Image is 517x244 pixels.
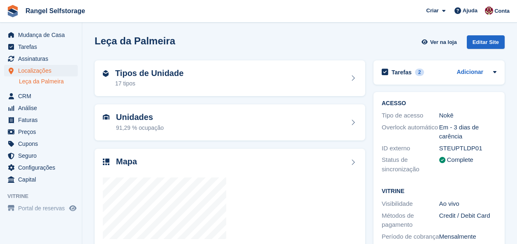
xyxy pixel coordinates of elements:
span: Mudança de Casa [18,29,67,41]
div: Ao vivo [439,199,497,209]
a: Ver na loja [420,35,460,49]
a: menu [4,150,78,161]
img: stora-icon-8386f47178a22dfd0bd8f6a31ec36ba5ce8667c1dd55bd0f319d3a0aa187defe.svg [7,5,19,17]
span: Localizações [18,65,67,76]
a: menu [4,203,78,214]
h2: Vitrine [382,188,496,195]
a: menu [4,126,78,138]
span: Conta [494,7,510,15]
div: Em - 3 dias de carência [439,123,497,141]
a: menu [4,53,78,64]
span: Configurações [18,162,67,173]
div: 17 tipos [115,79,183,88]
div: Status de sincronização [382,155,439,174]
span: Portal de reservas [18,203,67,214]
div: Complete [447,155,473,165]
div: Nokē [439,111,497,120]
a: Rangel Selfstorage [22,4,88,18]
a: menu [4,174,78,185]
span: Análise [18,102,67,114]
div: Visibilidade [382,199,439,209]
img: unit-type-icn-2b2737a686de81e16bb02015468b77c625bbabd49415b5ef34ead5e3b44a266d.svg [103,70,109,77]
a: menu [4,138,78,150]
h2: ACESSO [382,100,496,107]
span: CRM [18,90,67,102]
div: Mensalmente [439,232,497,242]
a: menu [4,102,78,114]
h2: Mapa [116,157,137,166]
h2: Tipos de Unidade [115,69,183,78]
a: menu [4,90,78,102]
span: Capital [18,174,67,185]
div: Tipo de acesso [382,111,439,120]
a: menu [4,29,78,41]
a: Leça da Palmeira [19,78,78,85]
div: Overlock automático [382,123,439,141]
span: Assinaturas [18,53,67,64]
span: Faturas [18,114,67,126]
img: unit-icn-7be61d7bf1b0ce9d3e12c5938cc71ed9869f7b940bace4675aadf7bd6d80202e.svg [103,114,109,120]
a: Unidades 91,29 % ocupação [95,104,365,140]
div: Período de cobrança [382,232,439,242]
span: Tarefas [18,41,67,53]
span: Criar [426,7,438,15]
span: Seguro [18,150,67,161]
img: map-icn-33ee37083ee616e46c38cad1a60f524a97daa1e2b2c8c0bc3eb3415660979fc1.svg [103,159,109,165]
div: Credit / Debit Card [439,211,497,230]
h2: Leça da Palmeira [95,35,175,46]
a: menu [4,41,78,53]
span: Cupons [18,138,67,150]
a: menu [4,114,78,126]
div: STEUPTLDP01 [439,144,497,153]
span: Ver na loja [430,38,457,46]
span: Preços [18,126,67,138]
a: Tipos de Unidade 17 tipos [95,60,365,97]
a: Adicionar [457,68,483,77]
span: Vitrine [7,192,82,200]
img: Diana Moreira [485,7,493,15]
a: menu [4,65,78,76]
div: ID externo [382,144,439,153]
a: Loja de pré-visualização [68,203,78,213]
div: 91,29 % ocupação [116,124,164,132]
h2: Tarefas [392,69,412,76]
div: 2 [415,69,424,76]
span: Ajuda [463,7,478,15]
h2: Unidades [116,113,164,122]
a: menu [4,162,78,173]
a: Editar Site [467,35,505,52]
div: Métodos de pagamento [382,211,439,230]
div: Editar Site [467,35,505,49]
